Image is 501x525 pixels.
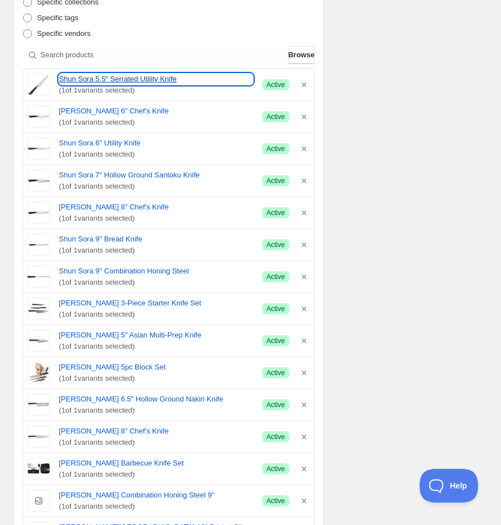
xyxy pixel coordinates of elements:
span: Active [266,432,285,441]
img: Shun Kanso 5" Asian Multi-Prep Knife Kitchen Knives 12029826 [27,330,50,352]
span: Active [266,208,285,217]
img: Shun Kanso 5pc Block Set Knife Blocks & Holders 12040556 [27,362,50,384]
span: Active [266,272,285,281]
a: [PERSON_NAME] 8" Chef's Knife [59,202,253,213]
span: ( 1 of 1 variants selected) [59,501,253,512]
span: ( 1 of 1 variants selected) [59,245,253,256]
span: ( 1 of 1 variants selected) [59,469,253,480]
span: Active [266,80,285,89]
a: [PERSON_NAME] 3-Piece Starter Knife Set [59,298,253,309]
img: Shun Kanso 8" Chef's Knife Kitchen Knives 12030282 [27,426,50,448]
a: Shun Sora 6" Utility Knife [59,138,253,149]
img: Shun Kanso 6.5" Hollow Ground Nakiri Knife Kitchen Knives 12031785 [27,394,50,416]
span: Active [266,144,285,153]
a: [PERSON_NAME] 6.5" Hollow Ground Nakiri Knife [59,394,253,405]
a: Shun Sora 9" Combination Honing Steel [59,266,253,277]
span: Browse [288,49,315,61]
span: Active [266,304,285,313]
a: [PERSON_NAME] Barbecue Knife Set [59,458,253,469]
span: Specific tags [37,13,79,22]
span: ( 1 of 1 variants selected) [59,149,253,160]
a: [PERSON_NAME] 8" Chef's Knife [59,426,253,437]
span: Active [266,112,285,121]
span: Specific vendors [37,29,90,38]
img: Shun Sora 9" Bread Knife Kitchen Knives 12029436 [27,234,50,256]
span: Active [266,464,285,473]
span: Active [266,176,285,185]
img: Shun Kanso Barbecue Knife Set Kitchen Knives 12028927 [27,458,50,480]
img: Shun Kanso 3-Piece Starter Knife Set Kitchen Knives 12029724 [27,298,50,320]
span: ( 1 of 1 variants selected) [59,341,253,352]
span: Active [266,368,285,377]
button: Browse [288,46,315,64]
span: ( 1 of 1 variants selected) [59,181,253,192]
span: ( 1 of 1 variants selected) [59,405,253,416]
span: Active [266,496,285,505]
img: Shun Sora 7" Hollow Ground Santoku Knife 12030281 [27,170,50,192]
a: Shun Sora 5.5" Serrated Utility Knife [59,74,253,85]
span: ( 1 of 1 variants selected) [59,309,253,320]
img: Shun Sora 9" Combination Honing Steel Knife Sharpeners 12038987 [27,266,50,288]
input: Search products [40,46,286,64]
span: ( 1 of 1 variants selected) [59,373,253,384]
span: ( 1 of 1 variants selected) [59,117,253,128]
span: ( 1 of 1 variants selected) [59,213,253,224]
a: [PERSON_NAME] Combination Honing Steel 9" [59,490,253,501]
img: Shun Sora 6" Chef's Knife Kitchen Knives 12029825 [27,106,50,128]
a: Shun Sora 9" Bread Knife [59,234,253,245]
span: Active [266,240,285,249]
a: [PERSON_NAME] 6" Chef's Knife [59,106,253,117]
img: Shun Sora 6" Utility Knife 12038985 [27,138,50,160]
a: Shun Sora 7" Hollow Ground Santoku Knife [59,170,253,181]
a: [PERSON_NAME] 5pc Block Set [59,362,253,373]
img: Shun Sora 8" Chef's Knife Kitchen Knives 12029440 [27,202,50,224]
span: ( 1 of 1 variants selected) [59,437,253,448]
span: Active [266,400,285,409]
iframe: Toggle Customer Support [420,469,479,503]
a: [PERSON_NAME] 5" Asian Multi-Prep Knife [59,330,253,341]
span: ( 1 of 1 variants selected) [59,85,253,96]
span: ( 1 of 1 variants selected) [59,277,253,288]
img: Shun Sora 5.5" Serrated Utility Knife 12038986 [27,74,50,96]
span: Active [266,336,285,345]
